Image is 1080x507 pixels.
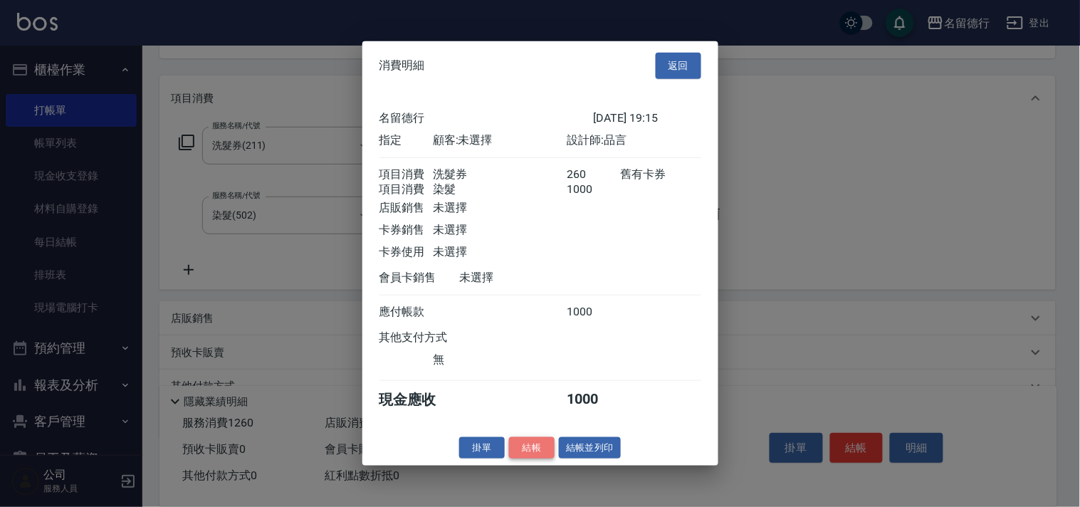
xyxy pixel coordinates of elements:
[567,182,620,197] div: 1000
[567,304,620,319] div: 1000
[460,270,594,285] div: 未選擇
[567,167,620,182] div: 260
[379,167,433,182] div: 項目消費
[594,110,701,125] div: [DATE] 19:15
[379,304,433,319] div: 應付帳款
[433,352,567,367] div: 無
[379,244,433,259] div: 卡券使用
[433,244,567,259] div: 未選擇
[509,437,555,459] button: 結帳
[656,53,701,79] button: 返回
[379,200,433,215] div: 店販銷售
[379,390,460,409] div: 現金應收
[379,132,433,147] div: 指定
[433,200,567,215] div: 未選擇
[379,182,433,197] div: 項目消費
[379,222,433,237] div: 卡券銷售
[379,330,487,345] div: 其他支付方式
[379,270,460,285] div: 會員卡銷售
[559,437,621,459] button: 結帳並列印
[620,167,701,182] div: 舊有卡券
[459,437,505,459] button: 掛單
[433,182,567,197] div: 染髮
[379,58,425,73] span: 消費明細
[379,110,594,125] div: 名留德行
[433,222,567,237] div: 未選擇
[433,167,567,182] div: 洗髮券
[433,132,567,147] div: 顧客: 未選擇
[567,390,620,409] div: 1000
[567,132,701,147] div: 設計師: 品言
